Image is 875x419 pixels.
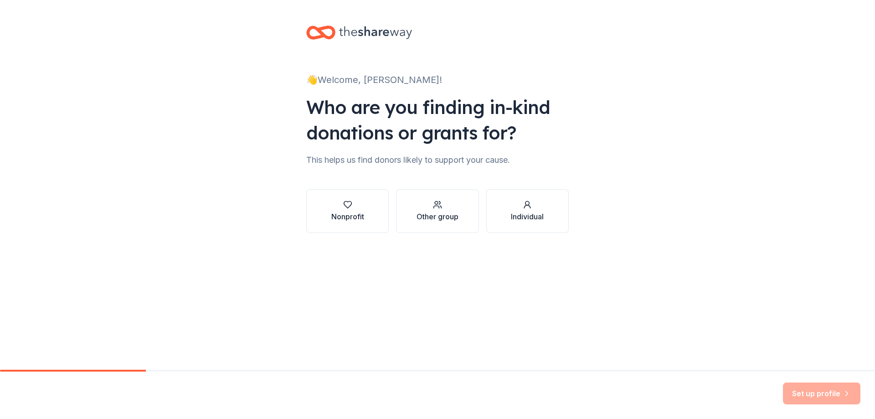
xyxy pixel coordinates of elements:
div: Who are you finding in-kind donations or grants for? [306,94,569,145]
div: 👋 Welcome, [PERSON_NAME]! [306,72,569,87]
div: Other group [417,211,458,222]
div: This helps us find donors likely to support your cause. [306,153,569,167]
button: Individual [486,189,569,233]
div: Nonprofit [331,211,364,222]
button: Nonprofit [306,189,389,233]
div: Individual [511,211,544,222]
button: Other group [396,189,479,233]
